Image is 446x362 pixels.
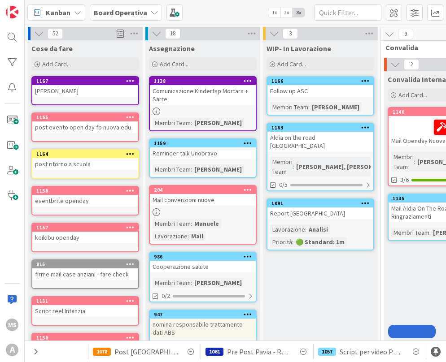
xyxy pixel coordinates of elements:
[267,124,373,132] div: 1163
[154,78,256,84] div: 1138
[32,334,138,353] div: 1150
[150,186,256,194] div: 204
[32,268,138,280] div: firme mail case anziani - fare check
[48,28,63,39] span: 52
[267,199,373,207] div: 1091
[388,75,446,84] span: Convalida Interna
[293,162,294,172] span: :
[391,152,414,172] div: Membri Team
[153,118,191,128] div: Membri Team
[150,85,256,105] div: Comunicazione Kindertap Mortara + Sarre
[340,346,403,357] span: Script per video PROMO CE
[294,162,397,172] div: [PERSON_NAME], [PERSON_NAME]
[114,346,178,357] span: Post [GEOGRAPHIC_DATA] - [DATE]
[279,180,288,190] span: 0/5
[162,291,170,301] span: 0/2
[293,237,347,247] div: 🟢 Standard: 1m
[280,8,293,17] span: 2x
[32,305,138,317] div: Script reel Infanzia
[314,4,381,21] input: Quick Filter...
[32,224,138,232] div: 1157
[429,228,431,237] span: :
[267,44,331,53] span: WIP- In Lavorazione
[150,310,256,319] div: 947
[191,118,192,128] span: :
[305,224,306,234] span: :
[150,253,256,261] div: 986
[267,198,374,250] a: 1091Report [GEOGRAPHIC_DATA]Lavorazione:AnalisiPriorità:🟢 Standard: 1m
[227,346,291,357] span: Pre Post Pavia - Re Artù! FINE AGOSTO
[391,228,429,237] div: Membri Team
[271,78,373,84] div: 1166
[32,150,138,158] div: 1164
[270,237,292,247] div: Priorità
[32,150,138,170] div: 1164post ritorno a scuola
[191,164,192,174] span: :
[32,187,138,195] div: 1158
[36,298,138,304] div: 1151
[32,113,138,121] div: 1165
[400,175,409,185] span: 3/6
[32,121,138,133] div: post evento open day fb nuova edu
[293,8,305,17] span: 3x
[267,207,373,219] div: Report [GEOGRAPHIC_DATA]
[32,260,138,268] div: 815
[36,335,138,341] div: 1150
[191,278,192,288] span: :
[150,261,256,272] div: Cooperazione salute
[32,297,138,317] div: 1151Script reel Infanzia
[32,297,138,305] div: 1151
[93,348,111,356] div: 1078
[36,261,138,267] div: 815
[46,7,70,18] span: Kanban
[165,28,180,39] span: 18
[267,124,373,151] div: 1163Aldia on the road [GEOGRAPHIC_DATA]
[267,132,373,151] div: Aldia on the road [GEOGRAPHIC_DATA]
[153,231,188,241] div: Lavorazione
[31,112,139,142] a: 1165post evento open day fb nuova edu
[404,59,419,70] span: 2
[31,296,139,326] a: 1151Script reel Infanzia
[150,194,256,206] div: Mail convenzioni nuove
[318,348,336,356] div: 1057
[267,77,373,85] div: 1166
[150,186,256,206] div: 204Mail convenzioni nuove
[32,195,138,207] div: eventbrite openday
[150,77,256,105] div: 1138Comunicazione Kindertap Mortara + Sarre
[32,85,138,97] div: [PERSON_NAME]
[192,219,221,228] div: Manuele
[154,254,256,260] div: 986
[32,260,138,280] div: 815firme mail case anziani - fare check
[267,77,373,97] div: 1166Follow up ASC
[31,223,139,252] a: 1157keikibu openday
[149,138,257,178] a: 1159Reminder talk UnobravoMembri Team:[PERSON_NAME]
[36,188,138,194] div: 1158
[32,113,138,133] div: 1165post evento open day fb nuova edu
[32,232,138,243] div: keikibu openday
[270,224,305,234] div: Lavorazione
[149,252,257,302] a: 986Cooperazione saluteMembri Team:[PERSON_NAME]0/2
[153,164,191,174] div: Membri Team
[188,231,189,241] span: :
[271,200,373,207] div: 1091
[414,157,415,167] span: :
[270,102,308,112] div: Membri Team
[36,151,138,157] div: 1164
[149,76,257,131] a: 1138Comunicazione Kindertap Mortara + SarreMembri Team:[PERSON_NAME]
[398,91,427,99] span: Add Card...
[149,185,257,245] a: 204Mail convenzioni nuoveMembri Team:ManueleLavorazione:Mail
[192,164,244,174] div: [PERSON_NAME]
[398,29,413,39] span: 9
[189,231,206,241] div: Mail
[31,186,139,215] a: 1158eventbrite openday
[32,77,138,97] div: 1167[PERSON_NAME]
[36,114,138,121] div: 1165
[267,85,373,97] div: Follow up ASC
[32,77,138,85] div: 1167
[154,311,256,318] div: 947
[150,319,256,338] div: nomina responsabile trattamento dati ABS
[310,102,362,112] div: [PERSON_NAME]
[192,118,244,128] div: [PERSON_NAME]
[6,6,18,18] img: Visit kanbanzone.com
[31,259,139,289] a: 815firme mail case anziani - fare check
